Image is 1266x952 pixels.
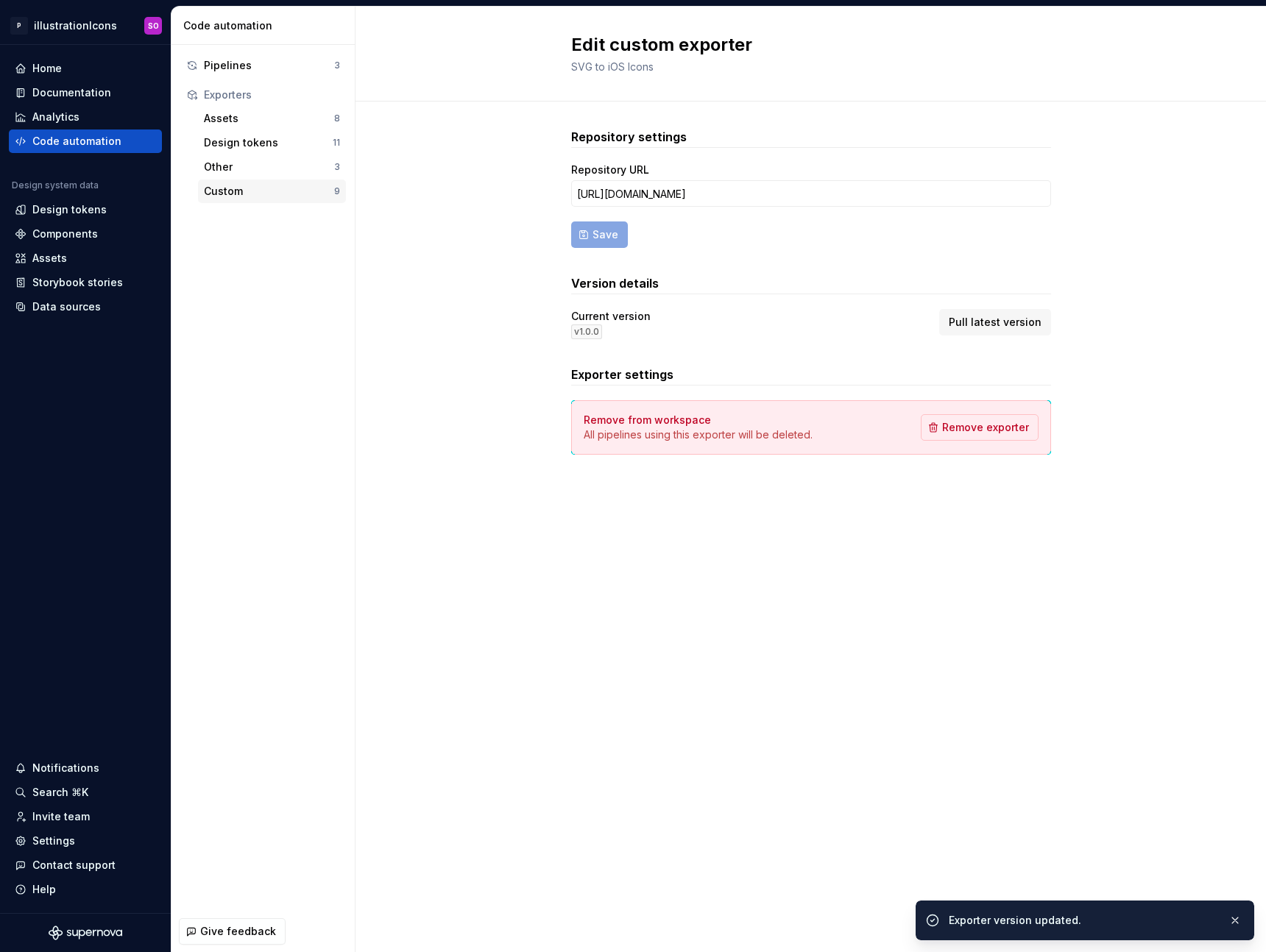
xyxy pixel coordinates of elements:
[334,161,340,173] div: 3
[49,926,122,940] svg: Supernova Logo
[571,33,1033,57] h2: Edit custom exporter
[32,834,75,848] div: Settings
[942,420,1029,435] span: Remove exporter
[148,20,159,32] div: SO
[32,251,67,266] div: Assets
[204,111,334,126] div: Assets
[32,785,88,800] div: Search ⌘K
[179,918,286,945] button: Give feedback
[198,107,346,130] button: Assets8
[198,131,346,154] button: Design tokens11
[9,805,162,828] a: Invite team
[32,85,111,100] div: Documentation
[571,163,649,177] label: Repository URL
[32,134,121,149] div: Code automation
[9,853,162,877] button: Contact support
[9,81,162,104] a: Documentation
[571,324,602,339] div: v 1.0.0
[571,60,654,73] span: SVG to iOS Icons
[9,198,162,221] a: Design tokens
[9,129,162,153] a: Code automation
[32,858,116,873] div: Contact support
[9,781,162,804] button: Search ⌘K
[204,135,333,150] div: Design tokens
[571,366,1051,383] h3: Exporter settings
[183,18,349,33] div: Code automation
[204,160,334,174] div: Other
[9,57,162,80] a: Home
[10,17,28,35] div: P
[32,202,107,217] div: Design tokens
[939,309,1051,335] button: Pull latest version
[334,113,340,124] div: 8
[584,413,711,427] h4: Remove from workspace
[334,185,340,197] div: 9
[200,924,276,939] span: Give feedback
[32,227,98,241] div: Components
[9,878,162,901] button: Help
[9,756,162,780] button: Notifications
[32,275,123,290] div: Storybook stories
[32,761,99,775] div: Notifications
[921,414,1039,441] button: Remove exporter
[333,137,340,149] div: 11
[32,882,56,897] div: Help
[949,315,1042,330] span: Pull latest version
[3,10,168,41] button: PillustrationIconsSO
[9,105,162,129] a: Analytics
[571,309,651,324] div: Current version
[9,295,162,319] a: Data sources
[32,299,101,314] div: Data sources
[949,913,1217,928] div: Exporter version updated.
[204,88,340,102] div: Exporters
[198,180,346,203] button: Custom9
[9,246,162,270] a: Assets
[571,128,1051,146] h3: Repository settings
[32,809,90,824] div: Invite team
[9,829,162,853] a: Settings
[34,18,117,33] div: illustrationIcons
[12,180,99,191] div: Design system data
[204,58,334,73] div: Pipelines
[9,271,162,294] a: Storybook stories
[571,274,1051,292] h3: Version details
[198,155,346,179] button: Other3
[180,54,346,77] button: Pipelines3
[584,427,813,442] p: All pipelines using this exporter will be deleted.
[32,110,79,124] div: Analytics
[334,60,340,71] div: 3
[9,222,162,246] a: Components
[32,61,62,76] div: Home
[204,184,334,199] div: Custom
